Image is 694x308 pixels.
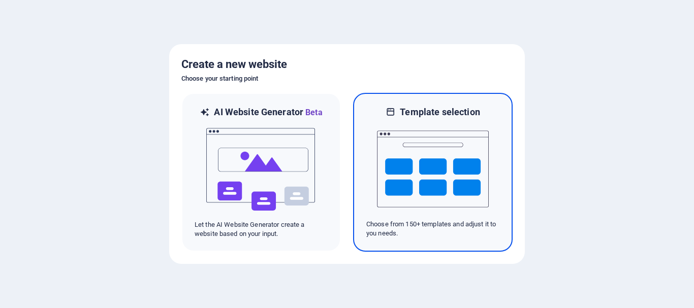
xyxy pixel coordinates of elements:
h6: Choose your starting point [181,73,513,85]
h6: AI Website Generator [214,106,322,119]
p: Choose from 150+ templates and adjust it to you needs. [366,220,499,238]
p: Let the AI Website Generator create a website based on your input. [195,220,328,238]
div: AI Website GeneratorBetaaiLet the AI Website Generator create a website based on your input. [181,93,341,252]
h6: Template selection [400,106,480,118]
span: Beta [303,108,323,117]
img: ai [205,119,317,220]
div: Template selectionChoose from 150+ templates and adjust it to you needs. [353,93,513,252]
h5: Create a new website [181,56,513,73]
